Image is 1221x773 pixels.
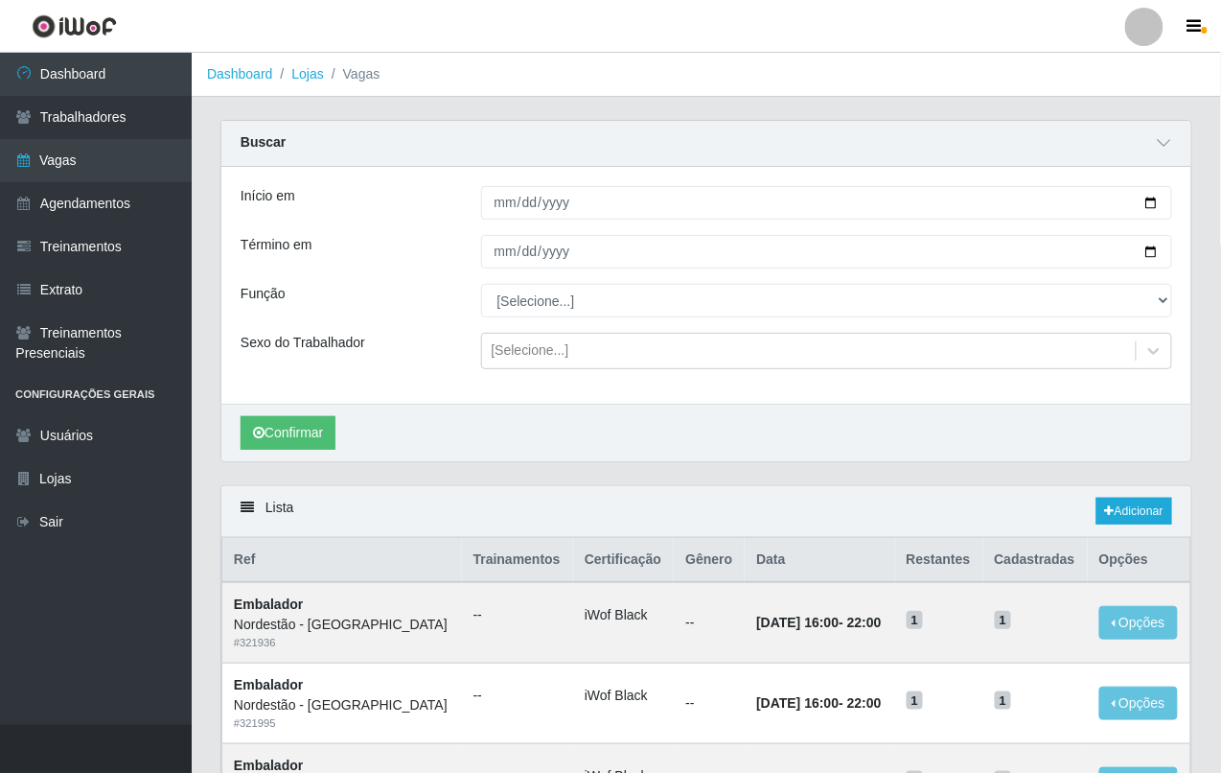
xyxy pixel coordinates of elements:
[207,66,273,82] a: Dashboard
[241,186,295,206] label: Início em
[674,538,745,583] th: Gênero
[995,611,1012,630] span: 1
[573,538,674,583] th: Certificação
[241,134,286,150] strong: Buscar
[222,538,462,583] th: Ref
[895,538,983,583] th: Restantes
[756,695,881,711] strong: -
[674,664,745,744] td: --
[907,611,924,630] span: 1
[241,284,286,304] label: Função
[234,758,303,773] strong: Embalador
[756,615,839,630] time: [DATE] 16:00
[291,66,323,82] a: Lojas
[192,53,1221,97] nav: breadcrumb
[241,333,365,353] label: Sexo do Trabalhador
[241,235,312,255] label: Término em
[585,605,662,625] li: iWof Black
[585,686,662,706] li: iWof Black
[234,677,303,692] strong: Embalador
[221,486,1191,537] div: Lista
[1099,687,1178,720] button: Opções
[1088,538,1191,583] th: Opções
[1099,606,1178,640] button: Opções
[234,615,450,635] div: Nordestão - [GEOGRAPHIC_DATA]
[241,416,335,450] button: Confirmar
[995,691,1012,711] span: 1
[756,695,839,711] time: [DATE] 16:00
[462,538,573,583] th: Trainamentos
[983,538,1088,583] th: Cadastradas
[1096,498,1172,525] a: Adicionar
[481,235,1173,269] input: 00/00/0000
[473,605,562,625] ul: --
[481,186,1173,220] input: 00/00/0000
[32,14,117,38] img: CoreUI Logo
[234,635,450,651] div: # 321936
[756,615,881,630] strong: -
[234,715,450,732] div: # 321995
[745,538,894,583] th: Data
[492,341,569,362] div: [Selecione...]
[234,597,303,612] strong: Embalador
[674,582,745,663] td: --
[907,691,924,711] span: 1
[847,615,882,630] time: 22:00
[473,686,562,706] ul: --
[234,695,450,715] div: Nordestão - [GEOGRAPHIC_DATA]
[324,64,380,84] li: Vagas
[847,695,882,711] time: 22:00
